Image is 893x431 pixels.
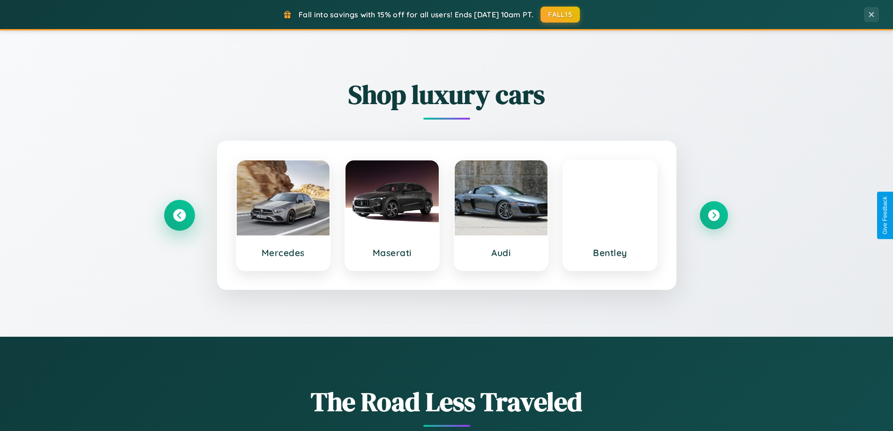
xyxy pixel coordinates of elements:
h3: Audi [464,247,539,258]
span: Fall into savings with 15% off for all users! Ends [DATE] 10am PT. [299,10,533,19]
button: FALL15 [540,7,580,23]
h3: Bentley [573,247,647,258]
h1: The Road Less Traveled [165,384,728,420]
h3: Maserati [355,247,429,258]
h3: Mercedes [246,247,321,258]
div: Give Feedback [882,197,888,234]
h2: Shop luxury cars [165,76,728,113]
